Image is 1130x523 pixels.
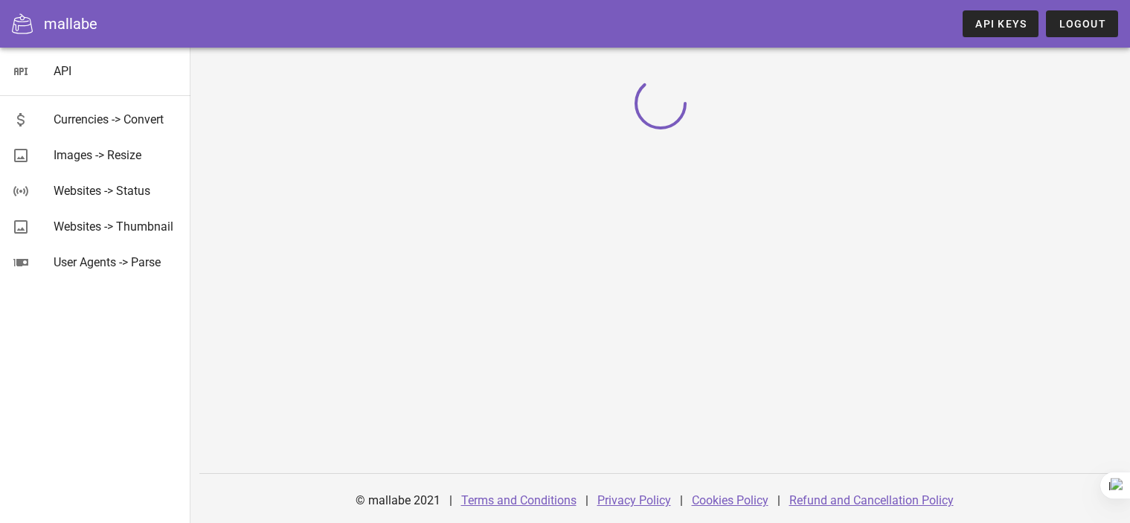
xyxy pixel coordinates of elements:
[44,13,97,35] div: mallabe
[347,483,449,519] div: © mallabe 2021
[54,219,179,234] div: Websites -> Thumbnail
[777,483,780,519] div: |
[975,18,1027,30] span: API Keys
[680,483,683,519] div: |
[54,112,179,126] div: Currencies -> Convert
[789,493,954,507] a: Refund and Cancellation Policy
[461,493,577,507] a: Terms and Conditions
[585,483,588,519] div: |
[54,255,179,269] div: User Agents -> Parse
[597,493,671,507] a: Privacy Policy
[1058,18,1106,30] span: Logout
[54,184,179,198] div: Websites -> Status
[963,10,1038,37] a: API Keys
[449,483,452,519] div: |
[54,148,179,162] div: Images -> Resize
[692,493,768,507] a: Cookies Policy
[54,64,179,78] div: API
[1046,10,1118,37] button: Logout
